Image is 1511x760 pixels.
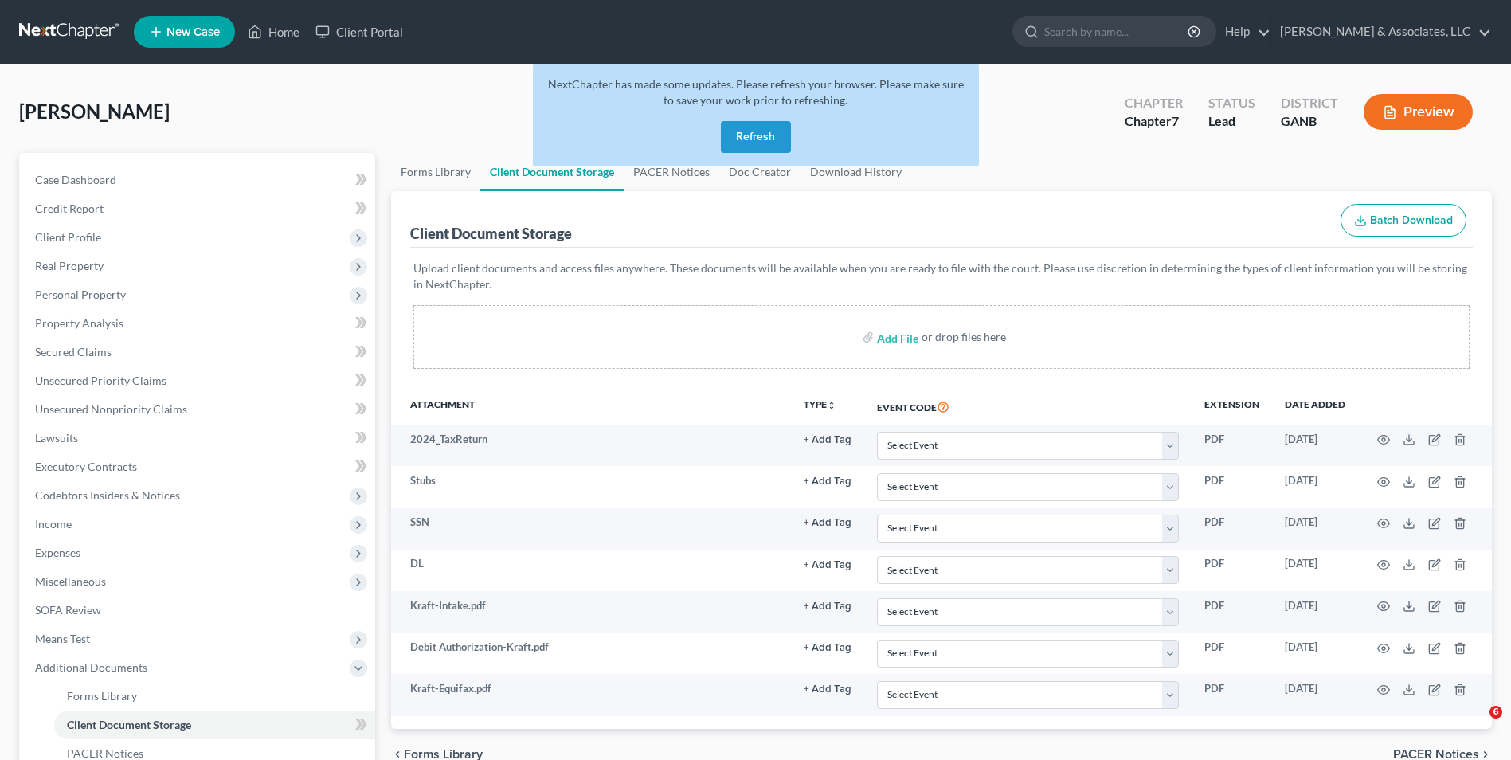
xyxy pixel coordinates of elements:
span: Miscellaneous [35,574,106,588]
span: Client Document Storage [67,718,191,731]
div: Client Document Storage [410,224,572,243]
span: PACER Notices [67,746,143,760]
span: Lawsuits [35,431,78,445]
td: PDF [1192,425,1272,466]
a: SOFA Review [22,596,375,625]
span: Additional Documents [35,660,147,674]
a: Executory Contracts [22,452,375,481]
td: [DATE] [1272,550,1358,591]
iframe: Intercom live chat [1457,706,1495,744]
span: Income [35,517,72,531]
span: SOFA Review [35,603,101,617]
button: Preview [1364,94,1473,130]
a: Unsecured Priority Claims [22,366,375,395]
a: Help [1217,18,1270,46]
input: Search by name... [1044,17,1190,46]
button: + Add Tag [804,518,851,528]
div: Lead [1208,112,1255,131]
i: unfold_more [827,401,836,410]
a: Client Portal [307,18,411,46]
button: + Add Tag [804,560,851,570]
a: Client Document Storage [54,711,375,739]
a: Property Analysis [22,309,375,338]
button: Refresh [721,121,791,153]
span: Expenses [35,546,80,559]
td: [DATE] [1272,674,1358,715]
div: District [1281,94,1338,112]
button: + Add Tag [804,476,851,487]
a: Client Document Storage [480,153,624,191]
a: + Add Tag [804,515,851,530]
span: NextChapter has made some updates. Please refresh your browser. Please make sure to save your wor... [548,77,964,107]
span: Client Profile [35,230,101,244]
span: Codebtors Insiders & Notices [35,488,180,502]
span: Means Test [35,632,90,645]
td: DL [391,550,790,591]
th: Event Code [864,388,1192,425]
td: Stubs [391,466,790,507]
div: GANB [1281,112,1338,131]
td: PDF [1192,466,1272,507]
button: TYPEunfold_more [804,400,836,410]
span: Executory Contracts [35,460,137,473]
a: Unsecured Nonpriority Claims [22,395,375,424]
a: + Add Tag [804,473,851,488]
div: or drop files here [922,329,1006,345]
a: Credit Report [22,194,375,223]
a: + Add Tag [804,598,851,613]
td: [DATE] [1272,425,1358,466]
a: Forms Library [54,682,375,711]
a: Secured Claims [22,338,375,366]
th: Date added [1272,388,1358,425]
div: Status [1208,94,1255,112]
span: Credit Report [35,202,104,215]
button: + Add Tag [804,684,851,695]
span: [PERSON_NAME] [19,100,170,123]
td: PDF [1192,633,1272,674]
span: Unsecured Priority Claims [35,374,166,387]
span: Forms Library [67,689,137,703]
div: Chapter [1125,94,1183,112]
span: Unsecured Nonpriority Claims [35,402,187,416]
td: [DATE] [1272,591,1358,633]
button: + Add Tag [804,643,851,653]
a: + Add Tag [804,640,851,655]
a: + Add Tag [804,556,851,571]
th: Extension [1192,388,1272,425]
span: 6 [1489,706,1502,719]
td: Debit Authorization-Kraft.pdf [391,633,790,674]
span: 7 [1172,113,1179,128]
td: [DATE] [1272,633,1358,674]
span: Batch Download [1370,214,1453,227]
span: Real Property [35,259,104,272]
td: Kraft-Intake.pdf [391,591,790,633]
td: Kraft-Equifax.pdf [391,674,790,715]
span: Property Analysis [35,316,123,330]
button: + Add Tag [804,601,851,612]
td: [DATE] [1272,508,1358,550]
td: [DATE] [1272,466,1358,507]
td: 2024_TaxReturn [391,425,790,466]
td: PDF [1192,550,1272,591]
p: Upload client documents and access files anywhere. These documents will be available when you are... [413,261,1470,292]
th: Attachment [391,388,790,425]
a: Lawsuits [22,424,375,452]
td: PDF [1192,508,1272,550]
a: Home [240,18,307,46]
span: Secured Claims [35,345,112,358]
div: Chapter [1125,112,1183,131]
a: Case Dashboard [22,166,375,194]
span: Case Dashboard [35,173,116,186]
a: Forms Library [391,153,480,191]
td: PDF [1192,591,1272,633]
td: PDF [1192,674,1272,715]
td: SSN [391,508,790,550]
a: [PERSON_NAME] & Associates, LLC [1272,18,1491,46]
button: + Add Tag [804,435,851,445]
span: New Case [166,26,220,38]
a: + Add Tag [804,432,851,447]
a: + Add Tag [804,681,851,696]
button: Batch Download [1341,204,1466,237]
span: Personal Property [35,288,126,301]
